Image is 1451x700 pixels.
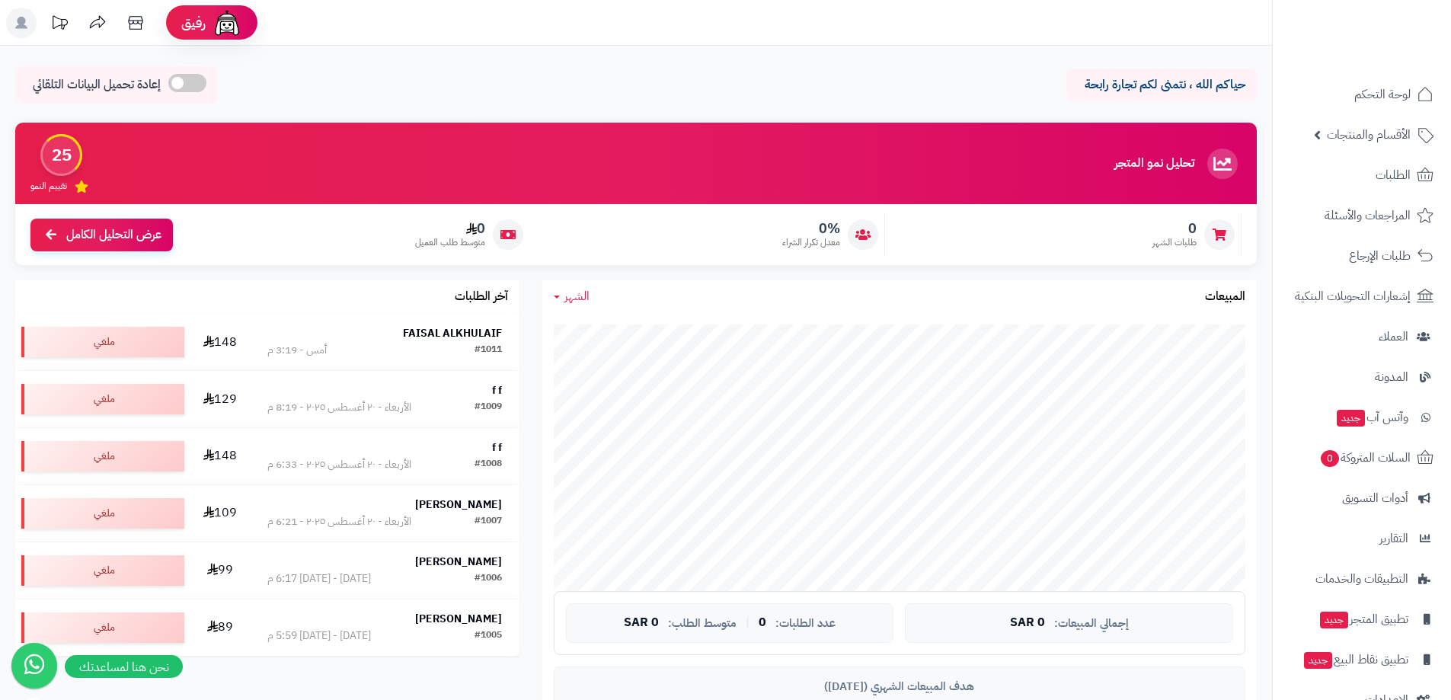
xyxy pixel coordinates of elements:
[1152,236,1197,249] span: طلبات الشهر
[1010,616,1045,630] span: 0 SAR
[1304,652,1332,669] span: جديد
[21,384,184,414] div: ملغي
[267,343,327,358] div: أمس - 3:19 م
[190,428,250,484] td: 148
[66,226,161,244] span: عرض التحليل الكامل
[1282,480,1442,516] a: أدوات التسويق
[1342,487,1408,509] span: أدوات التسويق
[1282,197,1442,234] a: المراجعات والأسئلة
[566,679,1233,695] div: هدف المبيعات الشهري ([DATE])
[212,8,242,38] img: ai-face.png
[668,617,737,630] span: متوسط الطلب:
[475,628,502,644] div: #1005
[782,236,840,249] span: معدل تكرار الشراء
[1114,157,1194,171] h3: تحليل نمو المتجر
[1319,447,1411,468] span: السلات المتروكة
[564,287,590,305] span: الشهر
[492,382,502,398] strong: f f
[21,612,184,643] div: ملغي
[1379,326,1408,347] span: العملاء
[1318,609,1408,630] span: تطبيق المتجر
[21,498,184,529] div: ملغي
[267,571,371,587] div: [DATE] - [DATE] 6:17 م
[190,314,250,370] td: 148
[190,485,250,542] td: 109
[1327,124,1411,145] span: الأقسام والمنتجات
[1315,568,1408,590] span: التطبيقات والخدمات
[475,343,502,358] div: #1011
[1282,439,1442,476] a: السلات المتروكة0
[40,8,78,42] a: تحديثات المنصة
[190,371,250,427] td: 129
[33,76,161,94] span: إعادة تحميل البيانات التلقائي
[1376,165,1411,186] span: الطلبات
[775,617,836,630] span: عدد الطلبات:
[415,554,502,570] strong: [PERSON_NAME]
[267,400,411,415] div: الأربعاء - ٢٠ أغسطس ٢٠٢٥ - 8:19 م
[190,599,250,656] td: 89
[267,628,371,644] div: [DATE] - [DATE] 5:59 م
[415,497,502,513] strong: [PERSON_NAME]
[1295,286,1411,307] span: إشعارات التحويلات البنكية
[1379,528,1408,549] span: التقارير
[21,555,184,586] div: ملغي
[624,616,659,630] span: 0 SAR
[1282,157,1442,193] a: الطلبات
[1337,410,1365,427] span: جديد
[267,514,411,529] div: الأربعاء - ٢٠ أغسطس ٢٠٢٥ - 6:21 م
[1152,220,1197,237] span: 0
[1282,561,1442,597] a: التطبيقات والخدمات
[1321,450,1339,467] span: 0
[1282,278,1442,315] a: إشعارات التحويلات البنكية
[1282,399,1442,436] a: وآتس آبجديد
[403,325,502,341] strong: FAISAL ALKHULAIF
[1282,520,1442,557] a: التقارير
[1282,76,1442,113] a: لوحة التحكم
[475,457,502,472] div: #1008
[1205,290,1245,304] h3: المبيعات
[475,400,502,415] div: #1009
[181,14,206,32] span: رفيق
[1375,366,1408,388] span: المدونة
[267,457,411,472] div: الأربعاء - ٢٠ أغسطس ٢٠٢٥ - 6:33 م
[415,220,485,237] span: 0
[554,288,590,305] a: الشهر
[475,514,502,529] div: #1007
[1325,205,1411,226] span: المراجعات والأسئلة
[1349,245,1411,267] span: طلبات الإرجاع
[21,327,184,357] div: ملغي
[1335,407,1408,428] span: وآتس آب
[1302,649,1408,670] span: تطبيق نقاط البيع
[1282,318,1442,355] a: العملاء
[1282,601,1442,638] a: تطبيق المتجرجديد
[455,290,508,304] h3: آخر الطلبات
[492,439,502,455] strong: f f
[415,236,485,249] span: متوسط طلب العميل
[21,441,184,471] div: ملغي
[1354,84,1411,105] span: لوحة التحكم
[1282,238,1442,274] a: طلبات الإرجاع
[475,571,502,587] div: #1006
[1282,359,1442,395] a: المدونة
[782,220,840,237] span: 0%
[1320,612,1348,628] span: جديد
[30,219,173,251] a: عرض التحليل الكامل
[190,542,250,599] td: 99
[746,617,749,628] span: |
[1078,76,1245,94] p: حياكم الله ، نتمنى لكم تجارة رابحة
[759,616,766,630] span: 0
[1282,641,1442,678] a: تطبيق نقاط البيعجديد
[415,611,502,627] strong: [PERSON_NAME]
[1054,617,1129,630] span: إجمالي المبيعات:
[30,180,67,193] span: تقييم النمو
